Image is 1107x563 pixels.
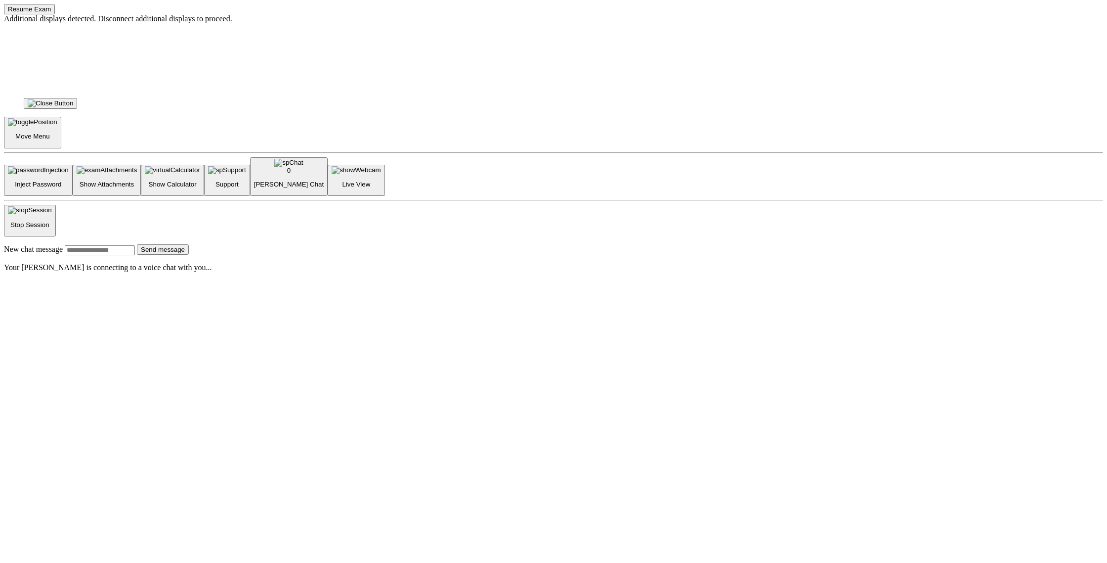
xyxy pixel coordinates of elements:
img: examAttachments [77,166,137,174]
button: Show Calculator [141,165,204,196]
button: Send message [137,244,189,255]
button: Show Attachments [73,165,141,196]
img: togglePosition [8,118,57,126]
img: spSupport [208,166,246,174]
p: Inject Password [8,181,69,188]
p: [PERSON_NAME] Chat [254,181,324,188]
button: Inject Password [4,165,73,196]
button: Live View [328,165,384,196]
p: Show Calculator [145,181,200,188]
img: showWebcam [332,166,381,174]
button: Move Menu [4,117,61,148]
button: Stop Session [4,205,56,236]
div: 0 [254,167,324,174]
img: Close Button [28,99,73,107]
p: Show Attachments [77,181,137,188]
p: Move Menu [8,133,57,140]
p: Stop Session [8,221,52,229]
button: Resume Exam [4,4,55,14]
img: virtualCalculator [145,166,200,174]
span: Additional displays detected. Disconnect additional displays to proceed. [4,14,232,23]
button: spChat0[PERSON_NAME] Chat [250,157,328,196]
span: Send message [141,246,185,253]
p: Live View [332,181,381,188]
p: Support [208,181,246,188]
label: New chat message [4,245,63,253]
p: Your [PERSON_NAME] is connecting to a voice chat with you... [4,263,1103,272]
img: stopSession [8,206,52,214]
button: Support [204,165,250,196]
img: passwordInjection [8,166,69,174]
img: spChat [274,159,303,167]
